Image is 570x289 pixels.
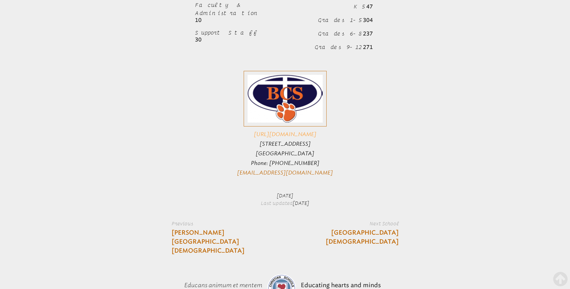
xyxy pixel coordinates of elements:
a: [EMAIL_ADDRESS][DOMAIN_NAME] [237,169,333,176]
span: Grades 1-5 [318,17,362,23]
span: K5 [354,3,365,10]
a: [PERSON_NAME][GEOGRAPHIC_DATA][DEMOGRAPHIC_DATA] [172,228,258,255]
span: Support Staff [195,29,258,36]
p: [STREET_ADDRESS] [GEOGRAPHIC_DATA] Phone: [PHONE_NUMBER] [172,71,399,178]
span: Grades 6-8 [318,30,362,37]
label: Next School [312,220,399,227]
a: [URL][DOMAIN_NAME] [254,131,316,138]
b: 30 [195,36,202,43]
b: 271 [363,44,373,50]
img: BCS_Logo_250_159.png [244,71,327,126]
span: [DATE] [293,200,309,206]
label: Previous [172,220,258,227]
span: Grades 9-12 [315,44,362,50]
b: 237 [363,30,373,37]
b: 10 [195,17,202,23]
b: 304 [363,17,373,23]
p: Last updated [222,187,348,209]
span: [DATE] [277,193,293,199]
b: 47 [366,3,373,10]
a: [GEOGRAPHIC_DATA][DEMOGRAPHIC_DATA] [312,228,399,246]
